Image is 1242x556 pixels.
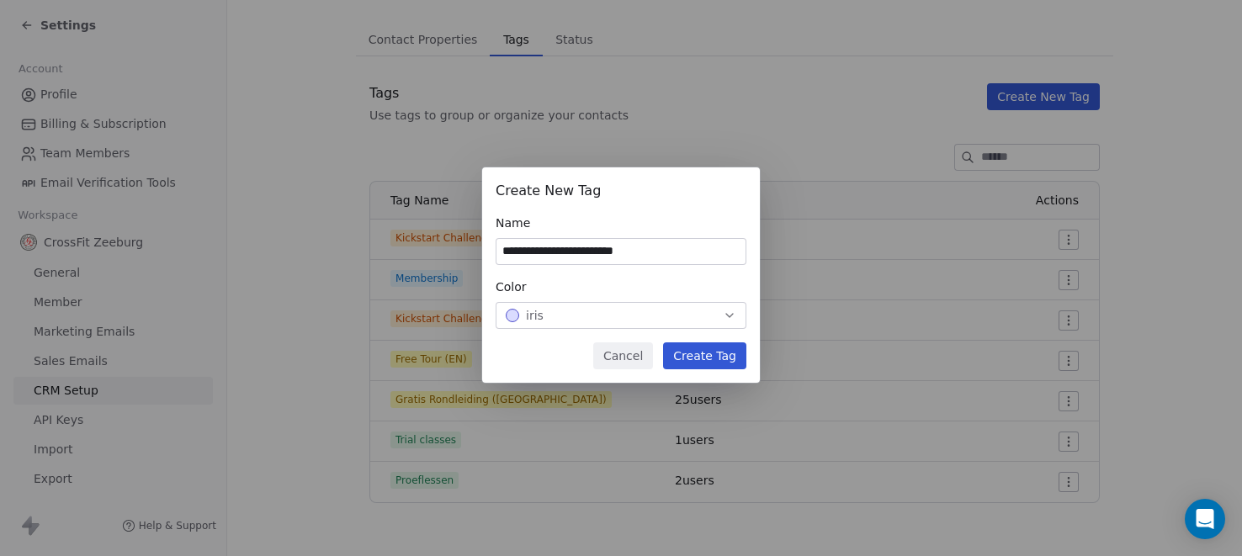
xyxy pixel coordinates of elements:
div: Color [496,278,746,295]
button: iris [496,302,746,329]
button: Cancel [593,342,653,369]
button: Create Tag [663,342,746,369]
div: Name [496,214,746,231]
div: Create New Tag [496,181,746,201]
span: iris [526,307,544,324]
